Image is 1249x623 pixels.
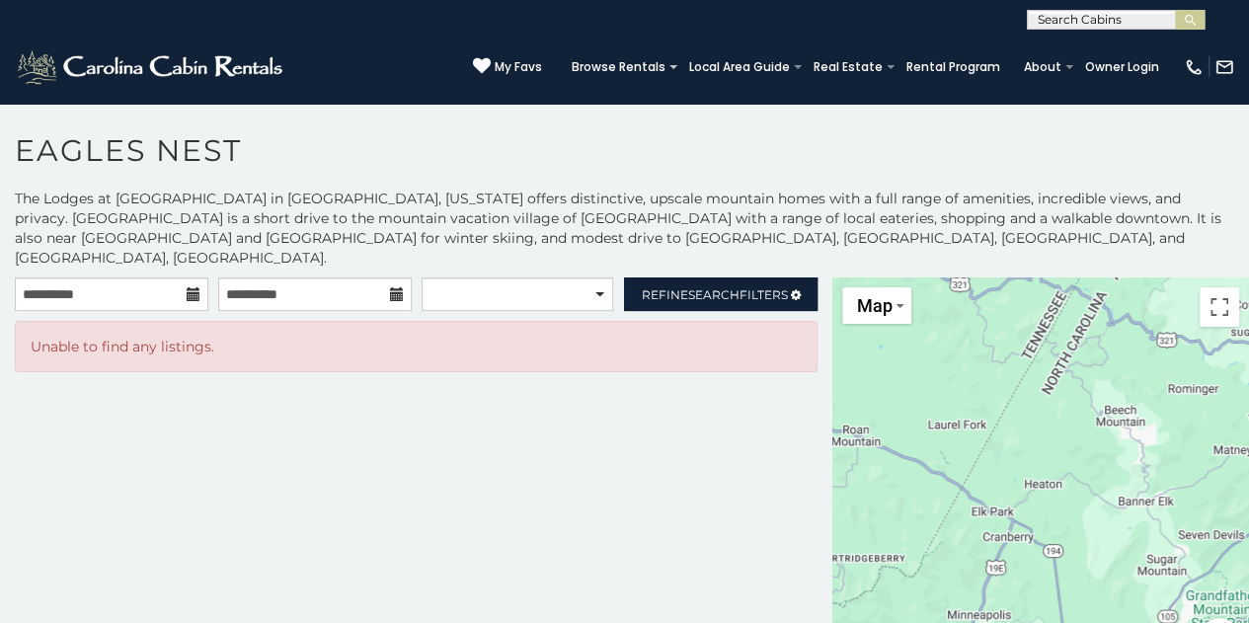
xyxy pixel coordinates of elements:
[804,53,893,81] a: Real Estate
[624,277,818,311] a: RefineSearchFilters
[1014,53,1071,81] a: About
[15,47,288,87] img: White-1-2.png
[562,53,675,81] a: Browse Rentals
[31,337,802,356] p: Unable to find any listings.
[1200,287,1239,327] button: Toggle fullscreen view
[842,287,911,324] button: Change map style
[1075,53,1169,81] a: Owner Login
[856,295,892,316] span: Map
[1184,57,1204,77] img: phone-regular-white.png
[642,287,788,302] span: Refine Filters
[679,53,800,81] a: Local Area Guide
[897,53,1010,81] a: Rental Program
[1214,57,1234,77] img: mail-regular-white.png
[495,58,542,76] span: My Favs
[688,287,740,302] span: Search
[473,57,542,77] a: My Favs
